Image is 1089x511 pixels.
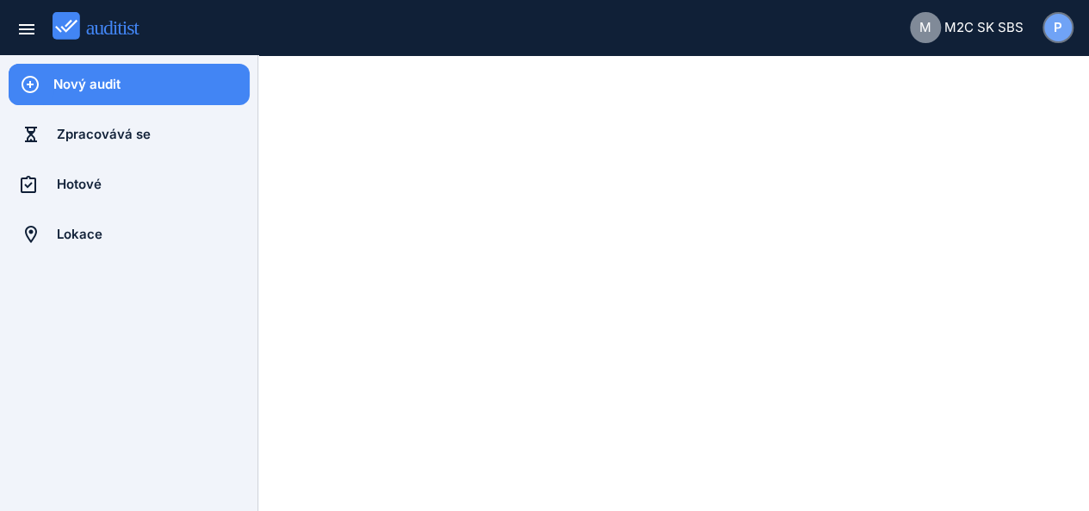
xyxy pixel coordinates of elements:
[9,114,250,155] a: Zpracovává se
[944,18,1024,38] span: M2C SK SBS
[53,12,155,41] img: auditist_logo_new.svg
[9,214,250,255] a: Lokace
[16,19,37,40] i: menu
[9,164,250,205] a: Hotové
[57,175,250,194] div: Hotové
[53,75,250,94] div: Nový audit
[57,225,250,244] div: Lokace
[1054,18,1062,38] span: P
[57,125,250,144] div: Zpracovává se
[1043,12,1074,43] button: P
[919,18,931,38] span: M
